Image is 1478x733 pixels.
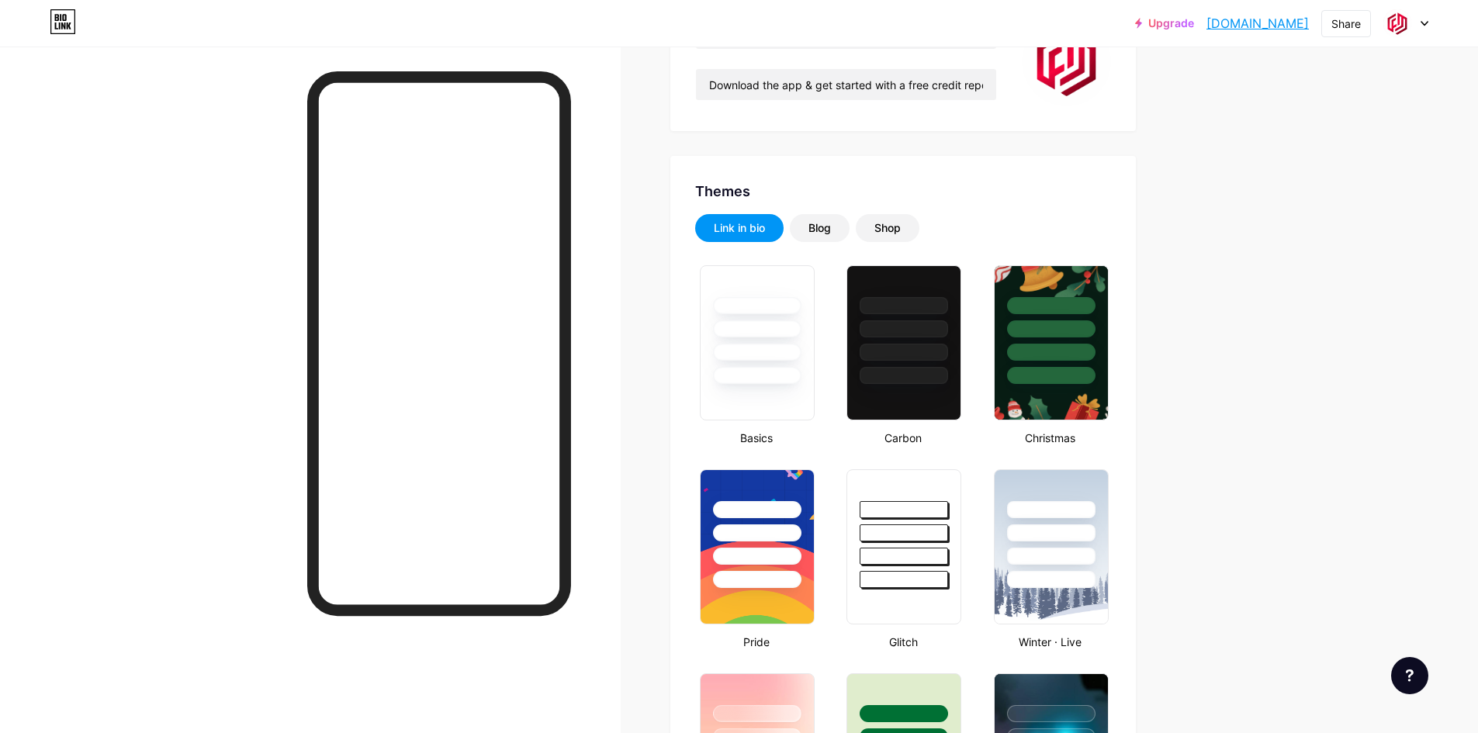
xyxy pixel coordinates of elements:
img: financemagic [1022,17,1111,106]
div: Shop [874,220,901,236]
div: Carbon [842,430,964,446]
div: Share [1331,16,1361,32]
div: Glitch [842,634,964,650]
div: Link in bio [714,220,765,236]
a: Upgrade [1135,17,1194,29]
input: Bio [696,69,996,100]
a: [DOMAIN_NAME] [1206,14,1309,33]
img: financemagic [1383,9,1412,38]
div: Christmas [989,430,1111,446]
div: Basics [695,430,817,446]
div: Themes [695,181,1111,202]
div: Pride [695,634,817,650]
div: Winter · Live [989,634,1111,650]
div: Blog [808,220,831,236]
